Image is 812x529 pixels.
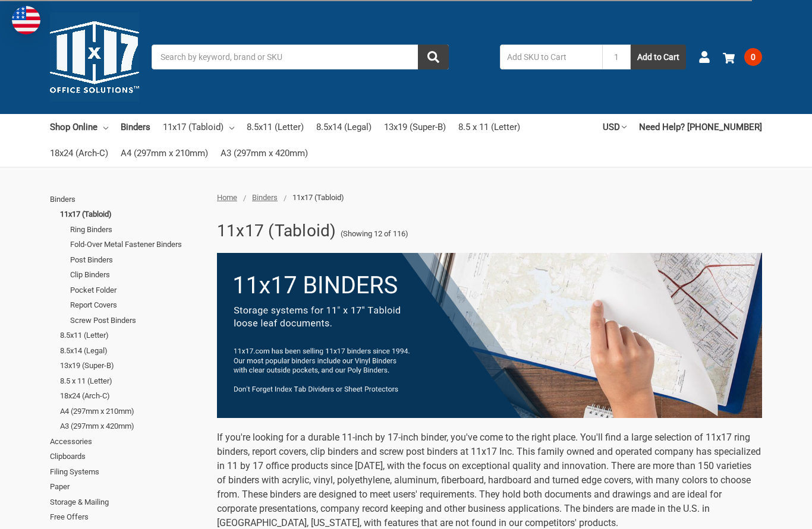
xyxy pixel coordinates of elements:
a: Paper [50,479,204,495]
a: Report Covers [70,297,204,313]
input: Search by keyword, brand or SKU [152,45,449,69]
a: Binders [50,192,204,207]
a: 8.5x14 (Legal) [60,343,204,359]
input: Add SKU to Cart [500,45,602,69]
a: Pocket Folder [70,283,204,298]
a: 18x24 (Arch-C) [60,388,204,404]
a: Home [217,193,237,202]
span: 11x17 (Tabloid) [292,193,344,202]
a: 13x19 (Super-B) [384,114,446,140]
a: Accessories [50,434,204,449]
h1: 11x17 (Tabloid) [217,216,336,246]
a: 11x17 (Tabloid) [163,114,234,140]
a: Clipboards [50,449,204,464]
a: 8.5x11 (Letter) [247,114,304,140]
a: Free Offers [50,509,204,525]
a: 8.5x11 (Letter) [60,328,204,343]
a: Binders [252,193,278,202]
a: Screw Post Binders [70,313,204,328]
a: Filing Systems [50,464,204,480]
img: binders-1-.png [217,253,762,418]
a: A4 (297mm x 210mm) [60,404,204,419]
button: Add to Cart [631,45,686,69]
img: duty and tax information for United States [12,6,40,34]
a: A3 (297mm x 420mm) [60,419,204,434]
a: A4 (297mm x 210mm) [121,140,208,166]
a: 13x19 (Super-B) [60,358,204,373]
a: Need Help? [PHONE_NUMBER] [639,114,762,140]
a: 11x17 (Tabloid) [60,207,204,222]
a: 18x24 (Arch-C) [50,140,108,166]
a: 8.5 x 11 (Letter) [458,114,520,140]
a: Binders [121,114,150,140]
a: Post Binders [70,252,204,268]
a: A3 (297mm x 420mm) [221,140,308,166]
a: Ring Binders [70,222,204,237]
a: Storage & Mailing [50,495,204,510]
a: Clip Binders [70,267,204,283]
span: (Showing 12 of 116) [341,228,408,240]
a: USD [603,114,627,140]
a: Fold-Over Metal Fastener Binders [70,237,204,252]
a: Shop Online [50,114,108,140]
img: 11x17.com [50,12,139,102]
a: 0 [723,42,762,72]
span: 0 [744,48,762,66]
a: 8.5x14 (Legal) [316,114,372,140]
span: If you're looking for a durable 11-inch by 17-inch binder, you've come to the right place. You'll... [217,432,761,528]
a: 8.5 x 11 (Letter) [60,373,204,389]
